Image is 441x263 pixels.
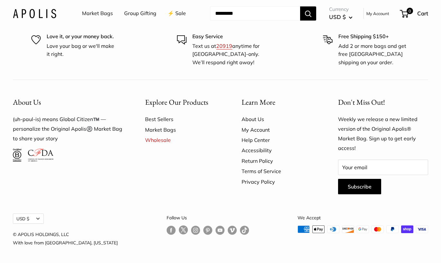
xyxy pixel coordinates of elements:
[300,6,316,21] button: Search
[242,177,316,187] a: Privacy Policy
[216,43,232,49] a: 20919
[242,96,316,109] button: Learn More
[124,9,156,18] a: Group Gifting
[167,225,176,235] a: Follow us on Facebook
[47,32,118,41] p: Love it, or your money back.
[216,225,225,235] a: Follow us on YouTube
[145,125,219,135] a: Market Bags
[242,97,275,107] span: Learn More
[145,97,208,107] span: Explore Our Products
[203,225,212,235] a: Follow us on Pinterest
[179,225,188,237] a: Follow us on Twitter
[13,9,56,18] img: Apolis
[417,10,428,17] span: Cart
[400,8,428,19] a: 0 Cart
[13,97,41,107] span: About Us
[240,225,249,235] a: Follow us on Tumblr
[242,125,316,135] a: My Account
[242,145,316,155] a: Accessibility
[338,32,410,41] p: Free Shipping $150+
[210,6,300,21] input: Search...
[338,96,428,109] p: Don't Miss Out!
[167,214,249,222] p: Follow Us
[145,114,219,124] a: Best Sellers
[145,96,219,109] button: Explore Our Products
[407,8,413,14] span: 0
[366,10,389,17] a: My Account
[192,42,264,67] p: Text us at anytime for [GEOGRAPHIC_DATA]-only. We’ll respond right away!
[5,239,69,258] iframe: Sign Up via Text for Offers
[329,5,353,14] span: Currency
[329,12,353,22] button: USD $
[242,156,316,166] a: Return Policy
[242,114,316,124] a: About Us
[47,42,118,58] p: Love your bag or we'll make it right.
[329,13,346,20] span: USD $
[338,115,428,153] p: Weekly we release a new limited version of the Original Apolis® Market Bag. Sign up to get early ...
[192,32,264,41] p: Easy Service
[13,214,44,224] button: USD $
[338,179,381,194] button: Subscribe
[13,149,22,162] img: Certified B Corporation
[242,166,316,176] a: Terms of Service
[168,9,186,18] a: ⚡️ Sale
[13,96,123,109] button: About Us
[13,230,118,247] p: © APOLIS HOLDINGS, LLC With love from [GEOGRAPHIC_DATA], [US_STATE]
[13,115,123,144] p: (uh-paul-is) means Global Citizen™️ — personalize the Original Apolis®️ Market Bag to share your ...
[228,225,237,235] a: Follow us on Vimeo
[298,214,428,222] p: We Accept
[338,42,410,67] p: Add 2 or more bags and get free [GEOGRAPHIC_DATA] shipping on your order.
[145,135,219,145] a: Wholesale
[191,225,200,235] a: Follow us on Instagram
[28,149,53,162] img: Council of Fashion Designers of America Member
[242,135,316,145] a: Help Center
[82,9,113,18] a: Market Bags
